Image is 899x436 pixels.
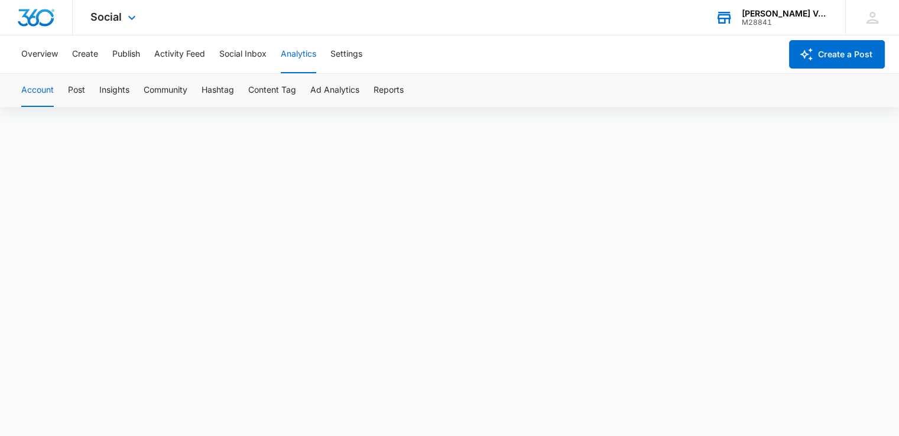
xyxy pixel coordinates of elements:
[90,11,122,23] span: Social
[72,35,98,73] button: Create
[112,35,140,73] button: Publish
[248,74,296,107] button: Content Tag
[219,35,267,73] button: Social Inbox
[742,9,828,18] div: account name
[99,74,129,107] button: Insights
[789,40,885,69] button: Create a Post
[281,35,316,73] button: Analytics
[742,18,828,27] div: account id
[68,74,85,107] button: Post
[374,74,404,107] button: Reports
[21,35,58,73] button: Overview
[330,35,362,73] button: Settings
[21,74,54,107] button: Account
[154,35,205,73] button: Activity Feed
[202,74,234,107] button: Hashtag
[144,74,187,107] button: Community
[310,74,359,107] button: Ad Analytics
